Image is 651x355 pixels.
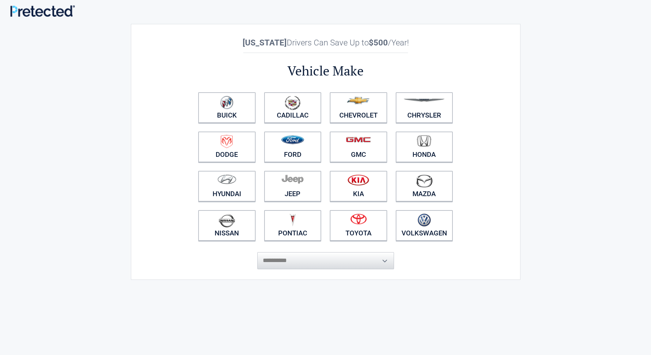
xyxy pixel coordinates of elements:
[198,132,256,162] a: Dodge
[403,99,445,102] img: chrysler
[282,174,303,184] img: jeep
[194,62,457,80] h2: Vehicle Make
[198,210,256,241] a: Nissan
[347,97,370,104] img: chevrolet
[369,38,388,47] b: $500
[264,171,322,202] a: Jeep
[264,132,322,162] a: Ford
[330,92,387,123] a: Chevrolet
[346,137,371,142] img: gmc
[219,214,235,228] img: nissan
[348,174,369,186] img: kia
[396,92,453,123] a: Chrysler
[10,5,75,17] img: Main Logo
[330,132,387,162] a: GMC
[281,135,304,144] img: ford
[396,132,453,162] a: Honda
[417,135,431,147] img: honda
[198,92,256,123] a: Buick
[264,92,322,123] a: Cadillac
[330,210,387,241] a: Toyota
[217,174,236,184] img: hyundai
[396,210,453,241] a: Volkswagen
[350,214,367,224] img: toyota
[418,214,431,227] img: volkswagen
[220,96,233,109] img: buick
[396,171,453,202] a: Mazda
[264,210,322,241] a: Pontiac
[289,214,296,227] img: pontiac
[221,135,233,148] img: dodge
[330,171,387,202] a: Kia
[194,38,457,47] h2: Drivers Can Save Up to /Year
[416,174,433,188] img: mazda
[198,171,256,202] a: Hyundai
[285,96,300,110] img: cadillac
[243,38,287,47] b: [US_STATE]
